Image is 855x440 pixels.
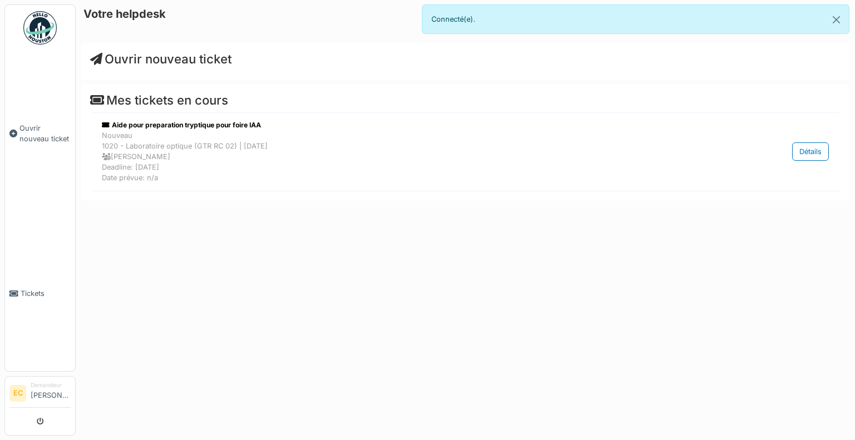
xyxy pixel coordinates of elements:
[19,123,71,144] span: Ouvrir nouveau ticket
[5,216,75,372] a: Tickets
[102,130,713,184] div: Nouveau 1020 - Laboratoire optique (GTR RC 02) | [DATE] [PERSON_NAME] Deadline: [DATE] Date prévu...
[23,11,57,45] img: Badge_color-CXgf-gQk.svg
[102,120,713,130] div: Aide pour preparation tryptique pour foire IAA
[792,142,829,161] div: Détails
[824,5,849,34] button: Close
[9,385,26,402] li: EC
[90,93,841,107] h4: Mes tickets en cours
[422,4,849,34] div: Connecté(e).
[83,7,166,21] h6: Votre helpdesk
[99,117,832,186] a: Aide pour preparation tryptique pour foire IAA Nouveau1020 - Laboratoire optique (GTR RC 02) | [D...
[5,51,75,216] a: Ouvrir nouveau ticket
[9,381,71,408] a: EC Demandeur[PERSON_NAME]
[31,381,71,389] div: Demandeur
[31,381,71,405] li: [PERSON_NAME]
[90,52,232,66] a: Ouvrir nouveau ticket
[21,288,71,299] span: Tickets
